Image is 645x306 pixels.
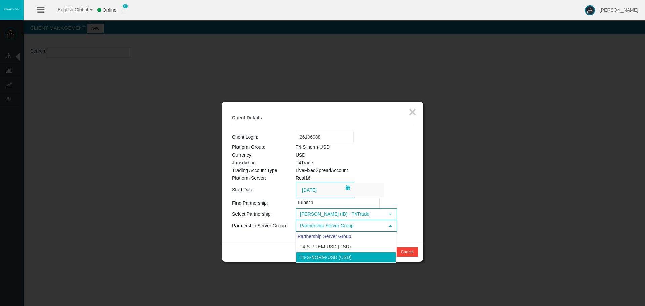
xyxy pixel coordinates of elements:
button: × [408,105,416,119]
span: Online [103,7,116,13]
span: [PERSON_NAME] [600,7,638,13]
td: Platform Group: [232,143,296,151]
td: Jurisdiction: [232,159,296,167]
td: Platform Server: [232,174,296,182]
img: user_small.png [121,7,126,14]
span: LiveFixedSpreadAccount [296,168,348,173]
td: Start Date [232,182,296,198]
td: Trading Account Type: [232,167,296,174]
span: Partnership Server Group: [232,223,287,228]
li: T4-S-Prem-USD (USD) [296,241,396,252]
img: user-image [585,5,595,15]
li: T4-S-norm-USD (USD) [296,252,396,263]
button: Cancel [397,247,418,257]
b: Client Details [232,115,262,120]
span: 0 [123,4,128,8]
td: Client Login: [232,131,296,143]
td: Currency: [232,151,296,159]
div: Partnership Server Group [296,232,396,241]
img: logo.svg [3,8,20,10]
span: Partnership Server Group [296,221,384,231]
span: Select Partnership: [232,211,272,217]
span: USD [296,152,306,158]
span: [PERSON_NAME] (IB) - T4Trade [296,209,384,219]
span: Find Partnership: [232,200,268,206]
span: select [388,223,393,229]
span: T4Trade [296,160,313,165]
span: select [388,212,393,217]
span: Real16 [296,175,310,181]
span: T4-S-norm-USD [296,144,330,150]
span: English Global [49,7,88,12]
